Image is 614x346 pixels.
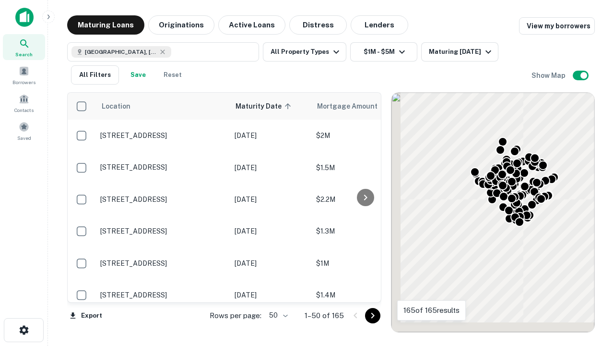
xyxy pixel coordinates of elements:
span: Contacts [14,106,34,114]
button: Go to next page [365,308,380,323]
th: Location [95,93,230,120]
button: Maturing Loans [67,15,144,35]
p: $1.4M [316,290,412,300]
th: Mortgage Amount [311,93,417,120]
button: Reset [157,65,188,85]
button: All Property Types [263,42,346,62]
button: [GEOGRAPHIC_DATA], [GEOGRAPHIC_DATA], [GEOGRAPHIC_DATA] [67,42,259,62]
p: $1.3M [316,226,412,236]
button: Lenders [351,15,408,35]
p: [DATE] [235,258,307,269]
button: All Filters [71,65,119,85]
p: [STREET_ADDRESS] [100,131,225,140]
p: $1M [316,258,412,269]
p: 165 of 165 results [403,305,460,316]
p: [DATE] [235,162,307,173]
p: $1.5M [316,162,412,173]
p: [STREET_ADDRESS] [100,195,225,204]
a: Contacts [3,90,45,116]
h6: Show Map [531,70,567,81]
p: [STREET_ADDRESS] [100,259,225,268]
button: $1M - $5M [350,42,417,62]
p: 1–50 of 165 [305,310,344,321]
span: [GEOGRAPHIC_DATA], [GEOGRAPHIC_DATA], [GEOGRAPHIC_DATA] [85,48,157,56]
button: Export [67,309,105,323]
button: Maturing [DATE] [421,42,498,62]
p: [STREET_ADDRESS] [100,291,225,299]
p: [DATE] [235,194,307,205]
p: [DATE] [235,226,307,236]
button: Originations [148,15,214,35]
th: Maturity Date [230,93,311,120]
button: Save your search to get updates of matches that match your search criteria. [123,65,153,85]
div: Maturing [DATE] [429,46,494,58]
a: Search [3,34,45,60]
a: Saved [3,118,45,144]
div: 0 0 [391,93,594,332]
a: View my borrowers [519,17,595,35]
p: $2.2M [316,194,412,205]
p: [DATE] [235,290,307,300]
div: 50 [265,309,289,322]
iframe: Chat Widget [566,269,614,315]
p: Rows per page: [210,310,261,321]
span: Borrowers [12,78,35,86]
img: capitalize-icon.png [15,8,34,27]
p: $2M [316,130,412,141]
a: Borrowers [3,62,45,88]
p: [STREET_ADDRESS] [100,163,225,172]
span: Saved [17,134,31,142]
p: [DATE] [235,130,307,141]
span: Search [15,50,33,58]
span: Location [101,100,130,112]
span: Maturity Date [236,100,294,112]
p: [STREET_ADDRESS] [100,227,225,235]
button: Active Loans [218,15,285,35]
span: Mortgage Amount [317,100,390,112]
button: Distress [289,15,347,35]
